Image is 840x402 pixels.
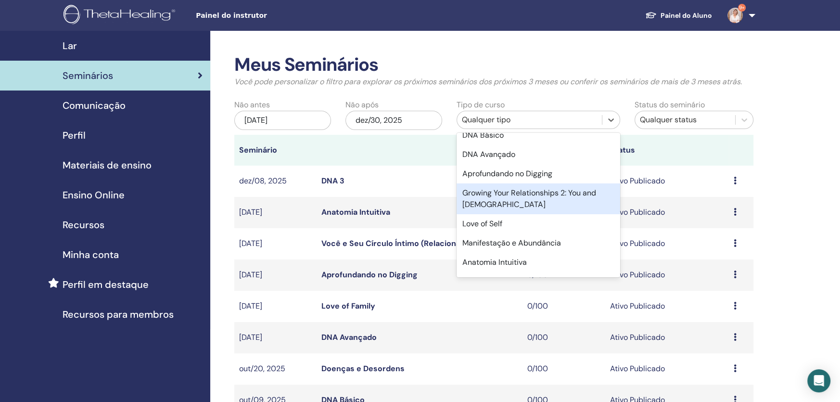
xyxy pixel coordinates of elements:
[234,259,317,291] td: [DATE]
[605,135,729,166] th: Status
[234,228,317,259] td: [DATE]
[345,111,442,130] div: dez/30, 2025
[63,218,104,232] span: Recursos
[605,197,729,228] td: Ativo Publicado
[321,270,418,280] a: Aprofundando no Digging
[645,11,657,19] img: graduation-cap-white.svg
[63,39,77,53] span: Lar
[234,166,317,197] td: dez/08, 2025
[457,272,620,291] div: Relações Mundiais
[63,277,149,292] span: Perfil em destaque
[727,8,743,23] img: default.jpg
[522,322,605,353] td: 0/100
[605,259,729,291] td: Ativo Publicado
[234,322,317,353] td: [DATE]
[457,214,620,233] div: Love of Self
[635,99,705,111] label: Status do seminário
[345,99,379,111] label: Não após
[234,197,317,228] td: [DATE]
[63,188,125,202] span: Ensino Online
[64,5,178,26] img: logo.png
[605,228,729,259] td: Ativo Publicado
[63,307,174,322] span: Recursos para membros
[457,99,505,111] label: Tipo de curso
[234,135,317,166] th: Seminário
[457,233,620,253] div: Manifestação e Abundância
[321,363,405,374] a: Doenças e Desordens
[457,253,620,272] div: Anatomia Intuitiva
[457,183,620,214] div: Growing Your Relationships 2: You and [DEMOGRAPHIC_DATA]
[63,68,113,83] span: Seminários
[63,247,119,262] span: Minha conta
[738,4,746,12] span: 9+
[234,353,317,385] td: out/20, 2025
[640,114,730,126] div: Qualquer status
[234,99,270,111] label: Não antes
[321,301,375,311] a: Love of Family
[63,128,86,143] span: Perfil
[605,353,729,385] td: Ativo Publicado
[63,98,126,113] span: Comunicação
[462,114,597,126] div: Qualquer tipo
[196,11,340,21] span: Painel do instrutor
[522,291,605,322] td: 0/100
[637,7,720,25] a: Painel do Aluno
[605,166,729,197] td: Ativo Publicado
[321,207,390,217] a: Anatomia Intuitiva
[234,76,754,88] p: Você pode personalizar o filtro para explorar os próximos seminários dos próximos 3 meses ou conf...
[807,369,830,392] div: Open Intercom Messenger
[234,291,317,322] td: [DATE]
[321,238,499,248] a: Você e Seu Círculo Íntimo (Relacionamentos 3)
[457,145,620,164] div: DNA Avançado
[63,158,152,172] span: Materiais de ensino
[457,126,620,145] div: DNA Básico
[457,164,620,183] div: Aprofundando no Digging
[321,176,344,186] a: DNA 3
[522,353,605,385] td: 0/100
[234,54,754,76] h2: Meus Seminários
[605,291,729,322] td: Ativo Publicado
[321,332,377,342] a: DNA Avançado
[605,322,729,353] td: Ativo Publicado
[234,111,331,130] div: [DATE]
